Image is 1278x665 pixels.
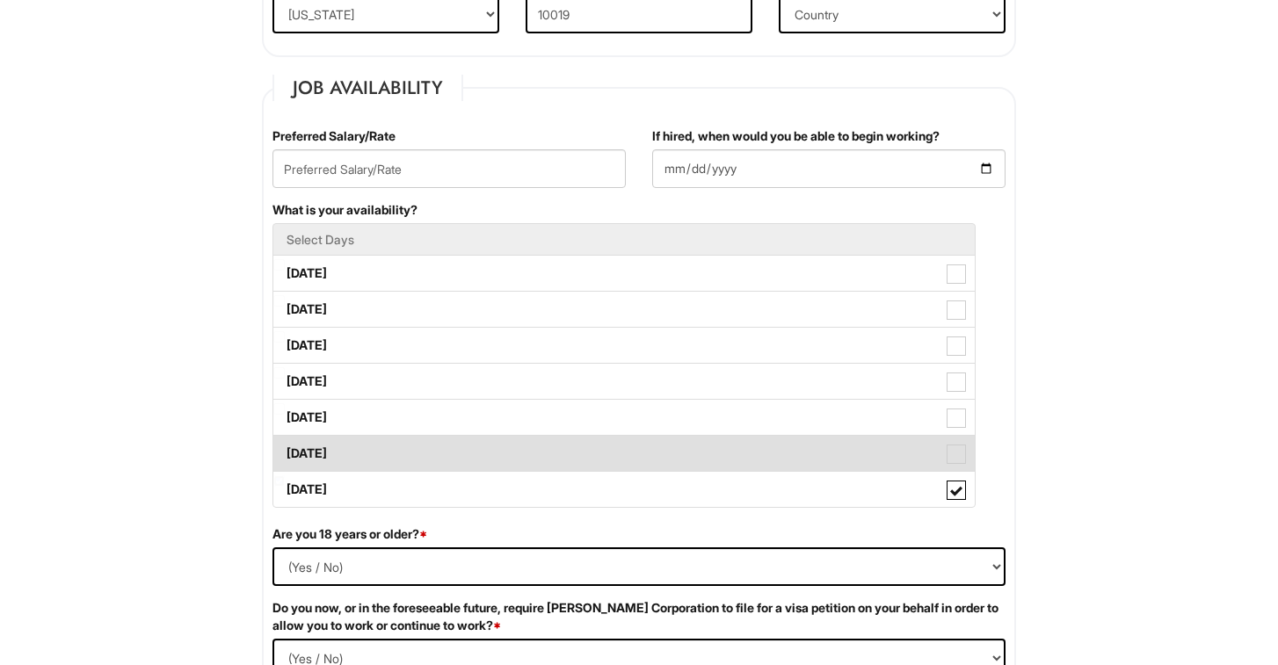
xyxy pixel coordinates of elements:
label: What is your availability? [272,201,418,219]
label: [DATE] [273,436,975,471]
label: Preferred Salary/Rate [272,127,396,145]
label: [DATE] [273,364,975,399]
label: Do you now, or in the foreseeable future, require [PERSON_NAME] Corporation to file for a visa pe... [272,599,1006,634]
label: If hired, when would you be able to begin working? [652,127,940,145]
label: [DATE] [273,472,975,507]
label: [DATE] [273,256,975,291]
legend: Job Availability [272,75,463,101]
input: Preferred Salary/Rate [272,149,626,188]
select: (Yes / No) [272,547,1006,586]
label: [DATE] [273,400,975,435]
label: [DATE] [273,328,975,363]
h5: Select Days [287,233,962,246]
label: [DATE] [273,292,975,327]
label: Are you 18 years or older? [272,525,427,543]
